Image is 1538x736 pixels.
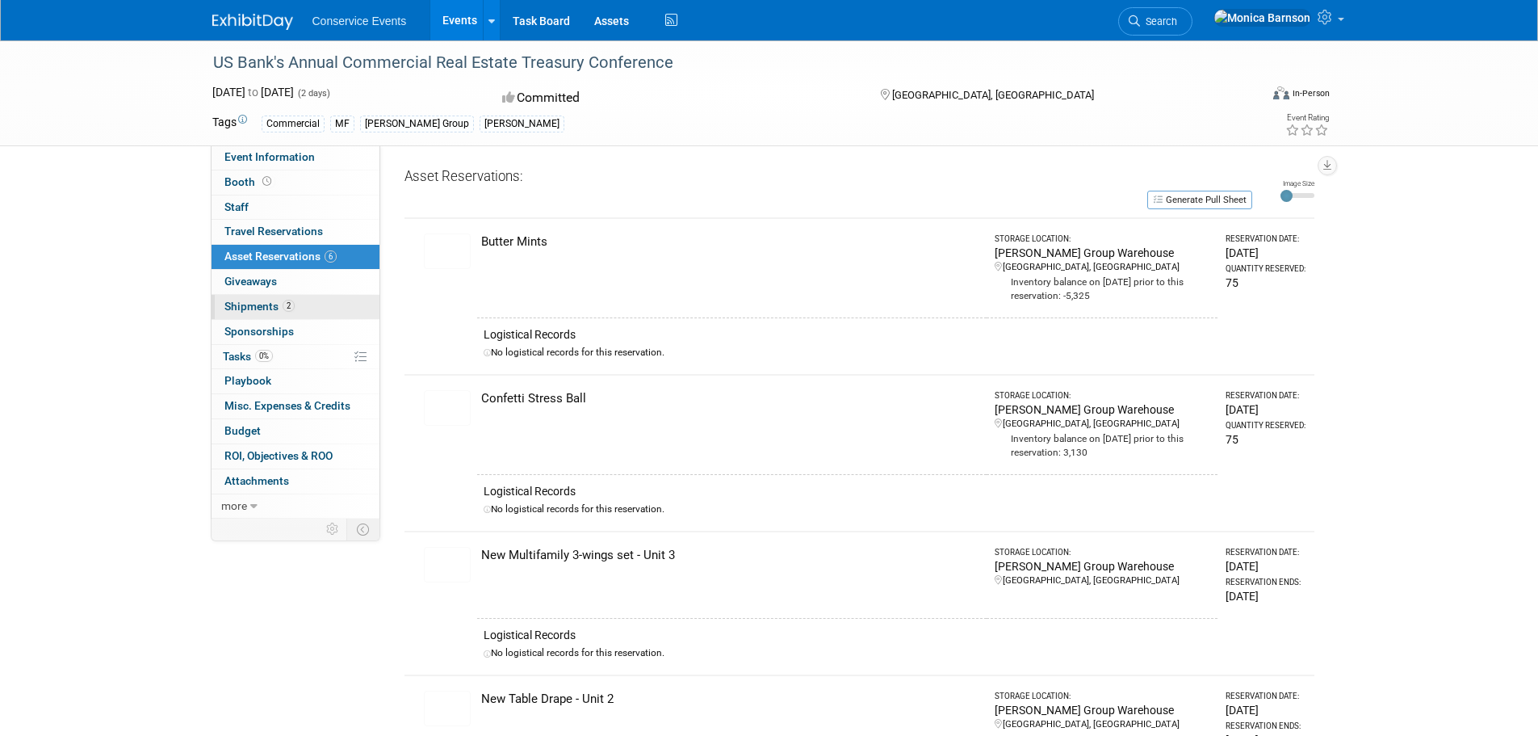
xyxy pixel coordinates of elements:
td: Toggle Event Tabs [346,519,379,540]
span: 0% [255,350,273,362]
div: Storage Location: [995,691,1212,702]
div: Logistical Records [484,483,1212,499]
div: Storage Location: [995,547,1212,558]
a: Asset Reservations6 [212,245,379,269]
div: Inventory balance on [DATE] prior to this reservation: -5,325 [995,274,1212,303]
div: New Table Drape - Unit 2 [481,691,980,708]
span: Event Information [224,150,315,163]
a: Booth [212,170,379,195]
div: Confetti Stress Ball [481,390,980,407]
span: Travel Reservations [224,225,323,238]
div: 75 [1226,431,1307,448]
span: Attachments [224,474,289,487]
span: ROI, Objectives & ROO [224,449,333,462]
div: [PERSON_NAME] Group [360,116,474,132]
div: [DATE] [1226,245,1307,261]
a: Budget [212,419,379,444]
span: 6 [325,250,337,263]
a: Misc. Expenses & Credits [212,394,379,418]
span: to [245,86,261,99]
td: Personalize Event Tab Strip [319,519,347,540]
div: Logistical Records [484,326,1212,343]
div: [PERSON_NAME] Group Warehouse [995,702,1212,718]
img: Monica Barnson [1213,9,1311,27]
a: Giveaways [212,270,379,294]
span: Booth [224,175,274,188]
span: Sponsorships [224,325,294,338]
td: Tags [212,114,247,132]
a: Tasks0% [212,345,379,369]
div: Reservation Date: [1226,691,1307,702]
div: Logistical Records [484,627,1212,643]
div: Reservation Date: [1226,547,1307,558]
div: Storage Location: [995,233,1212,245]
span: Asset Reservations [224,250,337,263]
span: (2 days) [296,88,330,99]
a: Search [1118,7,1192,36]
span: Budget [224,424,261,437]
div: Reservation Date: [1226,233,1307,245]
button: Generate Pull Sheet [1147,191,1252,209]
span: 2 [283,300,295,312]
div: Storage Location: [995,390,1212,402]
div: No logistical records for this reservation. [484,646,1212,660]
div: Quantity Reserved: [1226,263,1307,275]
div: Event Rating [1285,114,1329,122]
span: Conservice Events [312,15,407,27]
div: In-Person [1292,87,1330,99]
div: [DATE] [1226,588,1307,604]
img: View Images [424,390,471,426]
span: Booth not reserved yet [259,175,274,187]
a: Travel Reservations [212,220,379,244]
div: Image Size [1280,179,1314,188]
div: Reservation Date: [1226,390,1307,402]
div: [DATE] [1226,558,1307,574]
div: Event Format [1164,84,1331,108]
a: Attachments [212,469,379,494]
div: [DATE] [1226,702,1307,718]
div: Commercial [262,116,325,132]
img: View Images [424,233,471,269]
div: Quantity Reserved: [1226,420,1307,431]
img: View Images [424,691,471,726]
div: New Multifamily 3-wings set - Unit 3 [481,547,980,564]
a: Playbook [212,369,379,393]
div: [PERSON_NAME] Group Warehouse [995,558,1212,574]
span: Shipments [224,300,295,313]
a: Shipments2 [212,295,379,319]
div: [GEOGRAPHIC_DATA], [GEOGRAPHIC_DATA] [995,718,1212,731]
div: [PERSON_NAME] Group Warehouse [995,402,1212,418]
div: [GEOGRAPHIC_DATA], [GEOGRAPHIC_DATA] [995,418,1212,431]
span: Tasks [223,350,273,363]
div: No logistical records for this reservation. [484,503,1212,516]
span: more [221,499,247,512]
div: [GEOGRAPHIC_DATA], [GEOGRAPHIC_DATA] [995,574,1212,587]
a: more [212,494,379,519]
div: [GEOGRAPHIC_DATA], [GEOGRAPHIC_DATA] [995,261,1212,274]
div: 75 [1226,275,1307,291]
div: US Bank's Annual Commercial Real Estate Treasury Conference [207,48,1235,78]
a: Staff [212,196,379,220]
div: Reservation Ends: [1226,577,1307,588]
div: MF [330,116,354,132]
div: Asset Reservations: [404,167,1244,189]
span: Playbook [224,374,271,387]
div: Reservation Ends: [1226,721,1307,732]
div: [DATE] [1226,402,1307,418]
span: Search [1140,15,1177,27]
div: Butter Mints [481,233,980,250]
a: Sponsorships [212,320,379,344]
span: [DATE] [DATE] [212,86,294,99]
span: [GEOGRAPHIC_DATA], [GEOGRAPHIC_DATA] [892,89,1094,101]
a: ROI, Objectives & ROO [212,444,379,469]
img: View Images [424,547,471,582]
div: No logistical records for this reservation. [484,346,1212,360]
span: Giveaways [224,275,277,288]
span: Misc. Expenses & Credits [224,399,350,412]
a: Event Information [212,145,379,170]
span: Staff [224,200,249,213]
img: ExhibitDay [212,14,293,30]
div: [PERSON_NAME] [480,116,564,132]
div: Inventory balance on [DATE] prior to this reservation: 3,130 [995,431,1212,460]
div: [PERSON_NAME] Group Warehouse [995,245,1212,261]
